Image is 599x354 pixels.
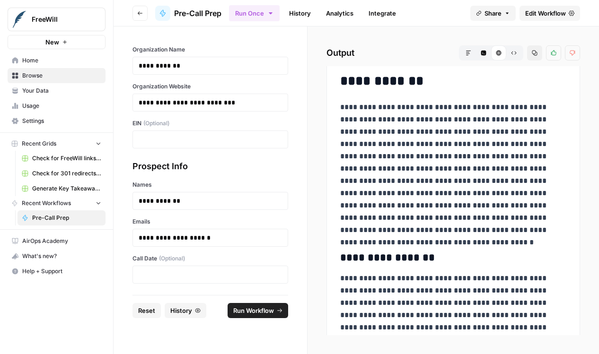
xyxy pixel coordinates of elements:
label: Emails [132,217,288,226]
div: What's new? [8,249,105,263]
a: Generate Key Takeaways from Webinar Transcripts [18,181,106,196]
button: Recent Workflows [8,196,106,210]
span: FreeWill [32,15,89,24]
span: Check for FreeWill links on partner's external website [32,154,101,163]
a: Edit Workflow [520,6,580,21]
button: Run Once [229,5,280,21]
span: Usage [22,102,101,110]
span: New [45,37,59,47]
button: Share [470,6,516,21]
a: Check for 301 redirects on page Grid [18,166,106,181]
a: AirOps Academy [8,233,106,249]
a: Pre-Call Prep [18,210,106,225]
a: Home [8,53,106,68]
a: Pre-Call Prep [155,6,221,21]
span: Settings [22,117,101,125]
button: Reset [132,303,161,318]
span: Share [484,9,502,18]
span: Generate Key Takeaways from Webinar Transcripts [32,184,101,193]
a: History [283,6,317,21]
button: Run Workflow [228,303,288,318]
button: History [165,303,206,318]
span: AirOps Academy [22,237,101,245]
span: Home [22,56,101,65]
button: Help + Support [8,264,106,279]
a: Usage [8,98,106,113]
label: Organization Name [132,45,288,54]
a: Integrate [363,6,402,21]
span: Reset [138,306,155,315]
label: EIN [132,119,288,128]
span: Run Workflow [233,306,274,315]
span: Recent Grids [22,139,56,148]
span: Pre-Call Prep [174,8,221,19]
span: History [170,306,192,315]
span: Check for 301 redirects on page Grid [32,169,101,178]
a: Browse [8,68,106,83]
button: New [8,35,106,49]
a: Your Data [8,83,106,98]
img: FreeWill Logo [11,11,28,28]
span: Browse [22,71,101,80]
a: Settings [8,113,106,129]
span: Your Data [22,86,101,95]
label: Organization Website [132,82,288,91]
span: Edit Workflow [525,9,566,18]
label: Call Date [132,254,288,263]
button: Workspace: FreeWill [8,8,106,31]
a: Analytics [320,6,359,21]
span: Pre-Call Prep [32,214,101,222]
span: (Optional) [159,254,185,263]
h2: Output [326,45,580,60]
label: Names [132,181,288,189]
button: What's new? [8,249,106,264]
div: Prospect Info [132,160,288,173]
button: Recent Grids [8,137,106,151]
span: Recent Workflows [22,199,71,207]
a: Check for FreeWill links on partner's external website [18,151,106,166]
span: (Optional) [143,119,169,128]
span: Help + Support [22,267,101,276]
